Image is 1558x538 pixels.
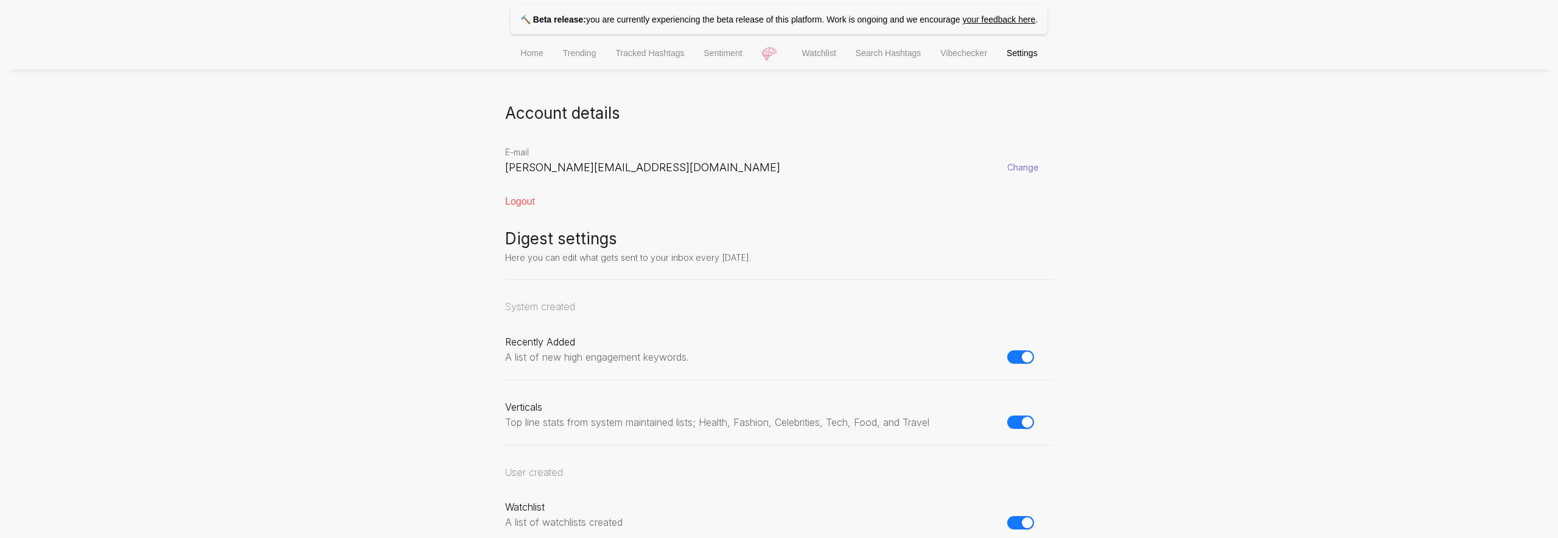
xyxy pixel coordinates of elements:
span: Watchlist [802,48,836,58]
span: Digest settings [505,229,617,248]
div: Logout [505,196,1053,207]
span: Sentiment [704,48,742,58]
span: A list of new high engagement keywords. [505,351,689,363]
span: Watchlist [505,501,545,513]
span: Change [1007,162,1038,172]
span: Vibechecker [940,48,987,58]
span: System created [505,300,575,313]
span: Top line stats from system maintained lists; Health, Fashion, Celebrities, Tech, Food, and Travel [505,416,929,428]
p: you are currently experiencing the beta release of this platform. Work is ongoing and we encourage . [511,5,1047,34]
a: your feedback here [962,15,1035,24]
span: E-mail [505,147,529,157]
span: Home [520,48,543,58]
span: Tracked Hashtags [615,48,684,58]
span: Verticals [505,401,542,413]
span: Recently Added [505,336,575,348]
span: A list of watchlists created [505,516,623,528]
span: Here you can edit what gets sent to your inbox every [DATE]. [505,252,752,263]
span: Account details [505,104,620,122]
span: Settings [1007,48,1038,58]
span: User created [505,466,563,478]
span: [PERSON_NAME][EMAIL_ADDRESS][DOMAIN_NAME] [505,161,780,174]
span: Search Hashtags [856,48,921,58]
strong: 🔨 Beta release: [520,15,586,24]
span: Trending [563,48,596,58]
